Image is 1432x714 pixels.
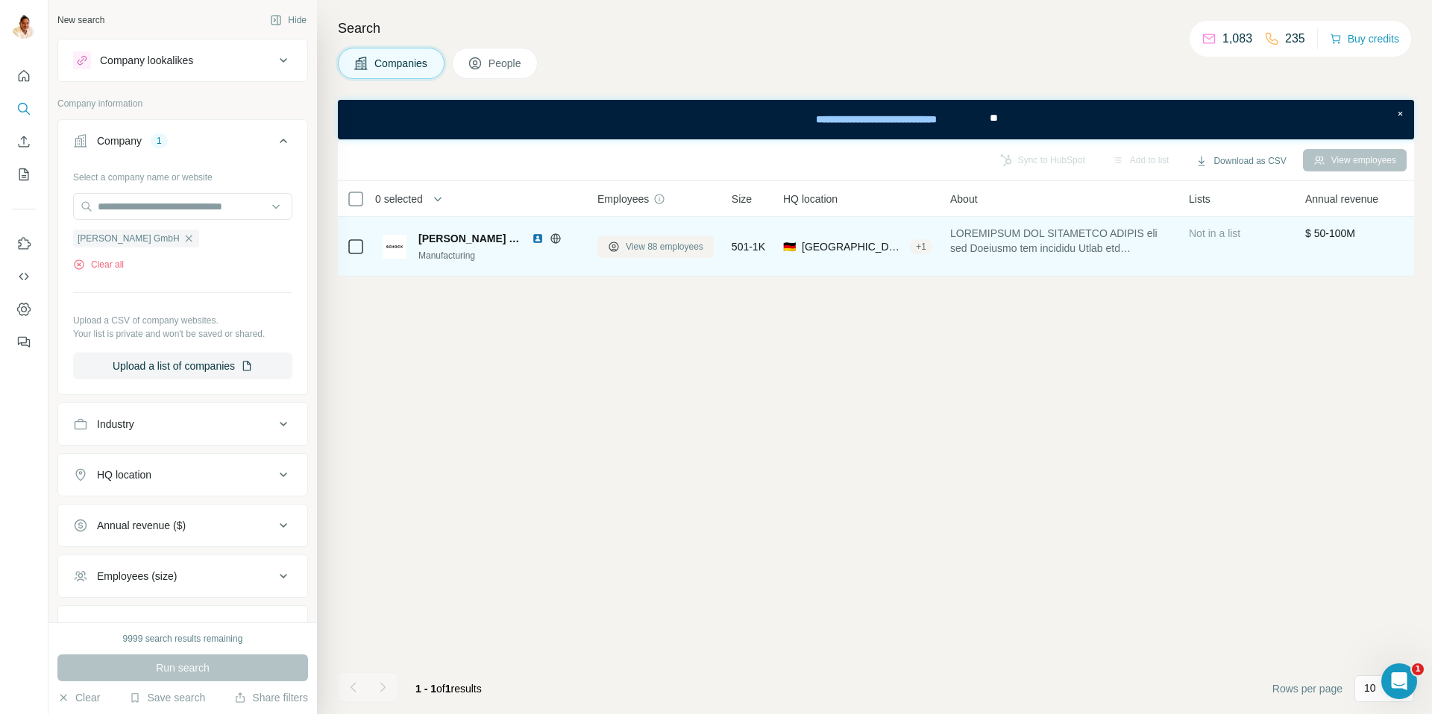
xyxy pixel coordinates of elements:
[436,683,445,695] span: of
[12,230,36,257] button: Use Surfe on LinkedIn
[1272,681,1342,696] span: Rows per page
[950,226,1171,256] span: LOREMIPSUM DOL SITAMETCO ADIPIS eli sed Doeiusmo tem incididu Utlab etd Magnaaliquaen. Adm venia ...
[12,161,36,188] button: My lists
[910,240,932,253] div: + 1
[12,128,36,155] button: Enrich CSV
[415,683,436,695] span: 1 - 1
[129,690,205,705] button: Save search
[597,236,714,258] button: View 88 employees
[58,558,307,594] button: Employees (size)
[1305,192,1378,206] span: Annual revenue
[802,239,904,254] span: [GEOGRAPHIC_DATA], [GEOGRAPHIC_DATA]
[57,690,100,705] button: Clear
[489,56,523,71] span: People
[12,329,36,356] button: Feedback
[783,192,838,206] span: HQ location
[12,296,36,323] button: Dashboard
[732,239,765,254] span: 501-1K
[57,97,308,110] p: Company information
[374,56,429,71] span: Companies
[260,9,317,31] button: Hide
[383,235,406,259] img: Logo of Schock GmbH
[783,239,796,254] span: 🇩🇪
[12,63,36,89] button: Quick start
[732,192,752,206] span: Size
[234,690,308,705] button: Share filters
[12,15,36,39] img: Avatar
[97,417,134,432] div: Industry
[58,123,307,165] button: Company1
[58,406,307,442] button: Industry
[1364,680,1376,695] p: 10
[597,192,649,206] span: Employees
[97,619,158,634] div: Technologies
[415,683,482,695] span: results
[1189,192,1210,206] span: Lists
[57,13,104,27] div: New search
[418,249,580,262] div: Manufacturing
[1285,30,1305,48] p: 235
[1381,663,1417,699] iframe: Intercom live chat
[58,508,307,543] button: Annual revenue ($)
[100,53,193,68] div: Company lookalikes
[12,95,36,122] button: Search
[1330,28,1399,49] button: Buy credits
[123,632,243,645] div: 9999 search results remaining
[58,457,307,493] button: HQ location
[1412,663,1424,675] span: 1
[73,327,292,341] p: Your list is private and won't be saved or shared.
[375,192,423,206] span: 0 selected
[151,134,168,148] div: 1
[73,165,292,184] div: Select a company name or website
[97,569,177,584] div: Employees (size)
[12,263,36,290] button: Use Surfe API
[338,100,1414,139] iframe: Banner
[58,609,307,645] button: Technologies
[97,518,186,533] div: Annual revenue ($)
[445,683,451,695] span: 1
[626,240,703,253] span: View 88 employees
[97,467,151,482] div: HQ location
[58,42,307,78] button: Company lookalikes
[1305,227,1355,239] span: $ 50-100M
[73,353,292,379] button: Upload a list of companies
[532,233,544,244] img: LinkedIn logo
[97,133,142,148] div: Company
[1185,150,1296,172] button: Download as CSV
[1189,227,1240,239] span: Not in a list
[338,18,1414,39] h4: Search
[418,231,524,246] span: [PERSON_NAME] GmbH
[73,314,292,327] p: Upload a CSV of company websites.
[73,258,124,271] button: Clear all
[1222,30,1252,48] p: 1,083
[78,232,180,245] span: [PERSON_NAME] GmbH
[950,192,978,206] span: About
